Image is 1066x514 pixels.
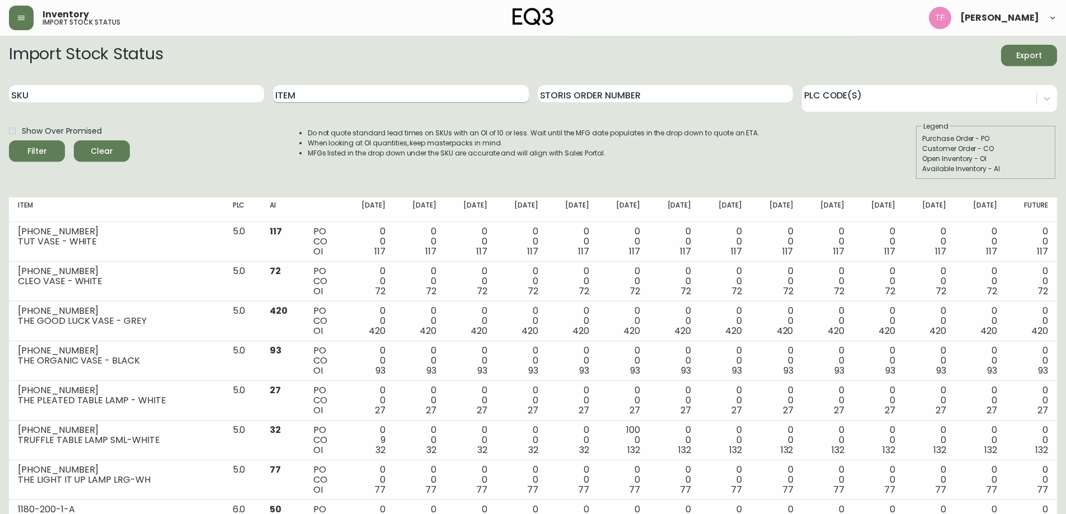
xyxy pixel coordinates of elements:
[18,237,215,247] div: TUT VASE - WHITE
[572,324,589,337] span: 420
[375,444,386,456] span: 32
[811,346,844,376] div: 0 0
[420,324,436,337] span: 420
[658,227,691,257] div: 0 0
[556,425,589,455] div: 0 0
[556,227,589,257] div: 0 0
[960,13,1039,22] span: [PERSON_NAME]
[403,385,436,416] div: 0 0
[454,227,487,257] div: 0 0
[913,385,946,416] div: 0 0
[547,197,598,222] th: [DATE]
[709,465,742,495] div: 0 0
[607,465,640,495] div: 0 0
[731,404,742,417] span: 27
[731,245,742,258] span: 117
[224,222,261,262] td: 5.0
[922,121,950,131] legend: Legend
[964,306,997,336] div: 0 0
[374,483,386,496] span: 77
[964,465,997,495] div: 0 0
[403,346,436,376] div: 0 0
[224,262,261,301] td: 5.0
[913,266,946,296] div: 0 0
[709,425,742,455] div: 0 0
[454,425,487,455] div: 0 0
[760,346,793,376] div: 0 0
[403,306,436,336] div: 0 0
[709,385,742,416] div: 0 0
[224,301,261,341] td: 5.0
[426,404,436,417] span: 27
[74,140,130,162] button: Clear
[783,285,793,298] span: 72
[496,197,547,222] th: [DATE]
[9,45,163,66] h2: Import Stock Status
[471,324,487,337] span: 420
[27,144,47,158] div: Filter
[445,197,496,222] th: [DATE]
[658,266,691,296] div: 0 0
[270,265,281,277] span: 72
[426,285,436,298] span: 72
[403,266,436,296] div: 0 0
[1015,306,1048,336] div: 0 0
[879,324,895,337] span: 420
[18,276,215,286] div: CLEO VASE - WHITE
[885,404,895,417] span: 27
[313,306,334,336] div: PO CO
[270,423,281,436] span: 32
[313,483,323,496] span: OI
[224,341,261,381] td: 5.0
[760,266,793,296] div: 0 0
[505,385,538,416] div: 0 0
[1015,266,1048,296] div: 0 0
[729,444,742,456] span: 132
[308,128,760,138] li: Do not quote standard lead times on SKUs with an OI of 10 or less. Wait until the MFG date popula...
[425,483,436,496] span: 77
[964,425,997,455] div: 0 0
[313,444,323,456] span: OI
[862,227,895,257] div: 0 0
[513,8,554,26] img: logo
[781,444,793,456] span: 132
[22,125,102,137] span: Show Over Promised
[224,421,261,460] td: 5.0
[1031,324,1048,337] span: 420
[853,197,904,222] th: [DATE]
[760,465,793,495] div: 0 0
[270,225,282,238] span: 117
[782,483,793,496] span: 77
[313,364,323,377] span: OI
[1037,285,1048,298] span: 72
[811,266,844,296] div: 0 0
[987,404,997,417] span: 27
[678,444,691,456] span: 132
[477,444,487,456] span: 32
[556,306,589,336] div: 0 0
[862,266,895,296] div: 0 0
[811,385,844,416] div: 0 0
[426,364,436,377] span: 93
[353,306,386,336] div: 0 0
[9,140,65,162] button: Filter
[578,483,589,496] span: 77
[313,385,334,416] div: PO CO
[505,227,538,257] div: 0 0
[630,404,640,417] span: 27
[832,444,844,456] span: 132
[802,197,853,222] th: [DATE]
[862,385,895,416] div: 0 0
[313,425,334,455] div: PO CO
[885,364,895,377] span: 93
[607,227,640,257] div: 0 0
[904,197,955,222] th: [DATE]
[929,7,951,29] img: 509424b058aae2bad57fee408324c33f
[375,364,386,377] span: 93
[811,425,844,455] div: 0 0
[862,425,895,455] div: 0 0
[658,385,691,416] div: 0 0
[270,463,281,476] span: 77
[935,483,946,496] span: 77
[760,227,793,257] div: 0 0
